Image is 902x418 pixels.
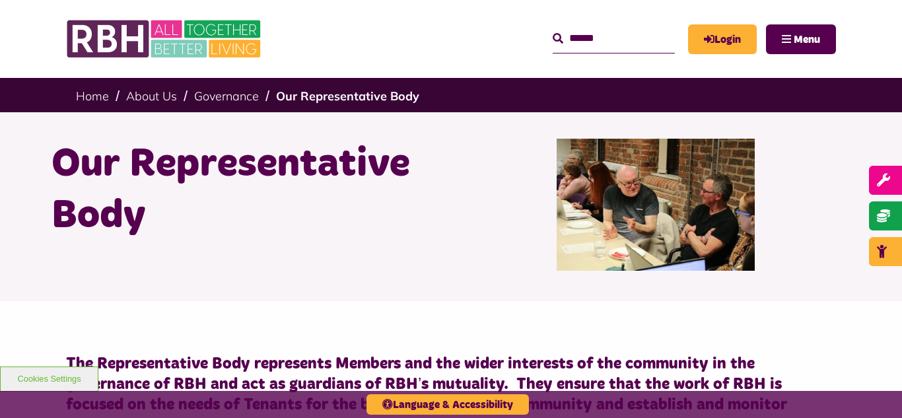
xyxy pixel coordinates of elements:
a: About Us [126,88,177,104]
a: MyRBH [688,24,757,54]
img: RBH [66,13,264,65]
button: Language & Accessibility [366,394,529,415]
button: Navigation [766,24,836,54]
a: Home [76,88,109,104]
img: Rep Body [557,139,755,271]
a: Governance [194,88,259,104]
h1: Our Representative Body [52,139,441,242]
a: Our Representative Body [276,88,419,104]
iframe: Netcall Web Assistant for live chat [843,359,902,418]
span: Menu [794,34,820,45]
